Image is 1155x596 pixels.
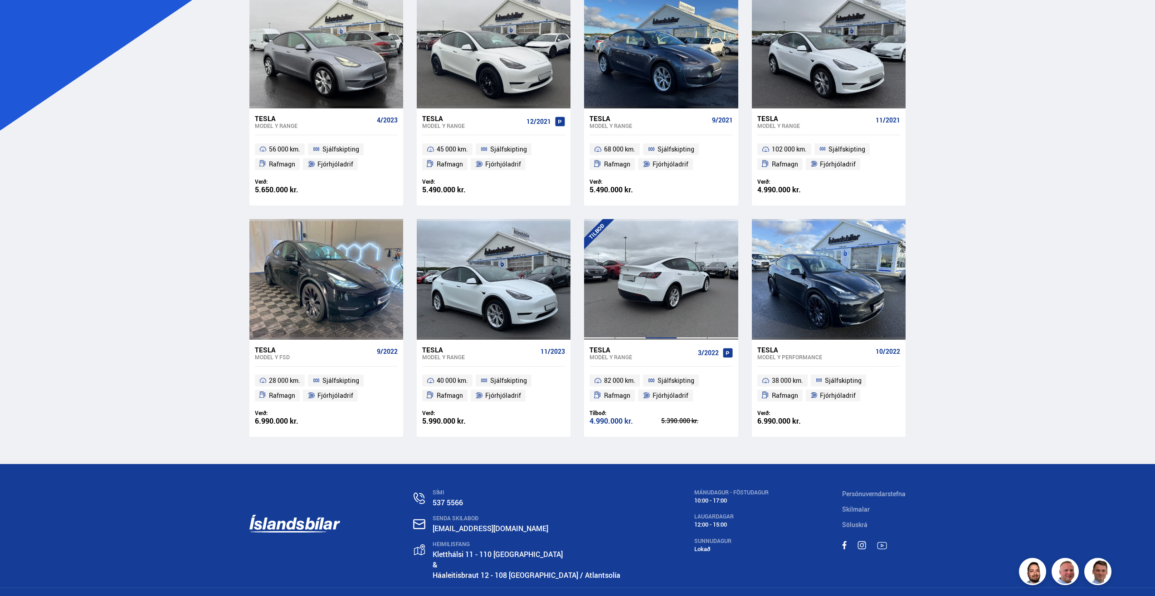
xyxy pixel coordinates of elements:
div: 12:00 - 15:00 [694,521,769,528]
span: Fjórhjóladrif [653,159,688,170]
span: 40 000 km. [437,375,468,386]
div: Tesla [590,114,708,122]
span: 56 000 km. [269,144,300,155]
span: Fjórhjóladrif [317,390,353,401]
div: 4.990.000 kr. [757,186,829,194]
span: Sjálfskipting [658,375,694,386]
div: Verð: [422,410,494,416]
a: Tesla Model Y RANGE 9/2021 68 000 km. Sjálfskipting Rafmagn Fjórhjóladrif Verð: 5.490.000 kr. [584,108,738,205]
a: Tesla Model Y PERFORMANCE 10/2022 38 000 km. Sjálfskipting Rafmagn Fjórhjóladrif Verð: 6.990.000 kr. [752,340,906,437]
div: Tesla [422,114,523,122]
div: Tilboð: [590,410,661,416]
span: Fjórhjóladrif [485,159,521,170]
div: 5.390.000 kr. [661,418,733,424]
span: 102 000 km. [772,144,807,155]
a: Tesla Model Y FSD 9/2022 28 000 km. Sjálfskipting Rafmagn Fjórhjóladrif Verð: 6.990.000 kr. [249,340,403,437]
strong: & [433,560,438,570]
div: Model Y RANGE [757,122,872,129]
div: MÁNUDAGUR - FÖSTUDAGUR [694,489,769,496]
span: Sjálfskipting [322,144,359,155]
img: n0V2lOsqF3l1V2iz.svg [414,493,425,504]
div: Verð: [757,410,829,416]
span: Rafmagn [269,390,295,401]
span: 9/2021 [712,117,733,124]
span: 82 000 km. [604,375,635,386]
div: 4.990.000 kr. [590,417,661,425]
span: Rafmagn [772,390,798,401]
span: 4/2023 [377,117,398,124]
span: 45 000 km. [437,144,468,155]
span: 38 000 km. [772,375,803,386]
div: Tesla [255,114,373,122]
div: Model Y RANGE [590,122,708,129]
div: 5.490.000 kr. [590,186,661,194]
div: HEIMILISFANG [433,541,620,547]
span: 68 000 km. [604,144,635,155]
span: Fjórhjóladrif [820,390,856,401]
div: 5.650.000 kr. [255,186,327,194]
span: Fjórhjóladrif [653,390,688,401]
div: Verð: [255,410,327,416]
div: Model Y RANGE [422,122,523,129]
div: Tesla [757,114,872,122]
div: 6.990.000 kr. [757,417,829,425]
div: 10:00 - 17:00 [694,497,769,504]
img: FbJEzSuNWCJXmdc-.webp [1086,559,1113,586]
a: Söluskrá [842,520,867,529]
span: Sjálfskipting [825,375,862,386]
img: nhp88E3Fdnt1Opn2.png [1020,559,1048,586]
div: Tesla [757,346,872,354]
span: 10/2022 [876,348,900,355]
div: 5.490.000 kr. [422,186,494,194]
div: SUNNUDAGUR [694,538,769,544]
img: siFngHWaQ9KaOqBr.png [1053,559,1080,586]
a: Tesla Model Y RANGE 11/2023 40 000 km. Sjálfskipting Rafmagn Fjórhjóladrif Verð: 5.990.000 kr. [417,340,570,437]
div: Model Y PERFORMANCE [757,354,872,360]
img: gp4YpyYFnEr45R34.svg [414,544,425,556]
span: Fjórhjóladrif [820,159,856,170]
span: Sjálfskipting [658,144,694,155]
button: Opna LiveChat spjallviðmót [7,4,34,31]
span: Sjálfskipting [490,144,527,155]
div: 5.990.000 kr. [422,417,494,425]
span: Rafmagn [437,390,463,401]
div: Verð: [757,178,829,185]
a: Tesla Model Y RANGE 12/2021 45 000 km. Sjálfskipting Rafmagn Fjórhjóladrif Verð: 5.490.000 kr. [417,108,570,205]
a: Skilmalar [842,505,870,513]
div: Verð: [422,178,494,185]
img: nHj8e-n-aHgjukTg.svg [413,519,425,529]
div: SÍMI [433,489,620,496]
a: [EMAIL_ADDRESS][DOMAIN_NAME] [433,523,548,533]
a: Háaleitisbraut 12 - 108 [GEOGRAPHIC_DATA] / Atlantsolía [433,570,620,580]
span: Rafmagn [604,390,630,401]
div: Verð: [255,178,327,185]
span: 11/2021 [876,117,900,124]
div: SENDA SKILABOÐ [433,515,620,522]
span: 12/2021 [526,118,551,125]
span: Rafmagn [437,159,463,170]
span: Rafmagn [772,159,798,170]
div: LAUGARDAGAR [694,513,769,520]
div: 6.990.000 kr. [255,417,327,425]
div: Model Y RANGE [422,354,537,360]
span: 28 000 km. [269,375,300,386]
div: Model Y FSD [255,354,373,360]
span: 3/2022 [698,349,719,357]
a: Tesla Model Y RANGE 3/2022 82 000 km. Sjálfskipting Rafmagn Fjórhjóladrif Tilboð: 4.990.000 kr. 5... [584,340,738,437]
span: Sjálfskipting [322,375,359,386]
span: Rafmagn [604,159,630,170]
a: Kletthálsi 11 - 110 [GEOGRAPHIC_DATA] [433,549,563,559]
div: Tesla [590,346,694,354]
a: Persónuverndarstefna [842,489,906,498]
div: Model Y RANGE [590,354,694,360]
span: Fjórhjóladrif [485,390,521,401]
a: Tesla Model Y RANGE 4/2023 56 000 km. Sjálfskipting Rafmagn Fjórhjóladrif Verð: 5.650.000 kr. [249,108,403,205]
span: Sjálfskipting [828,144,865,155]
span: 9/2022 [377,348,398,355]
span: Rafmagn [269,159,295,170]
span: Fjórhjóladrif [317,159,353,170]
div: Tesla [422,346,537,354]
span: Sjálfskipting [490,375,527,386]
div: Verð: [590,178,661,185]
a: Tesla Model Y RANGE 11/2021 102 000 km. Sjálfskipting Rafmagn Fjórhjóladrif Verð: 4.990.000 kr. [752,108,906,205]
